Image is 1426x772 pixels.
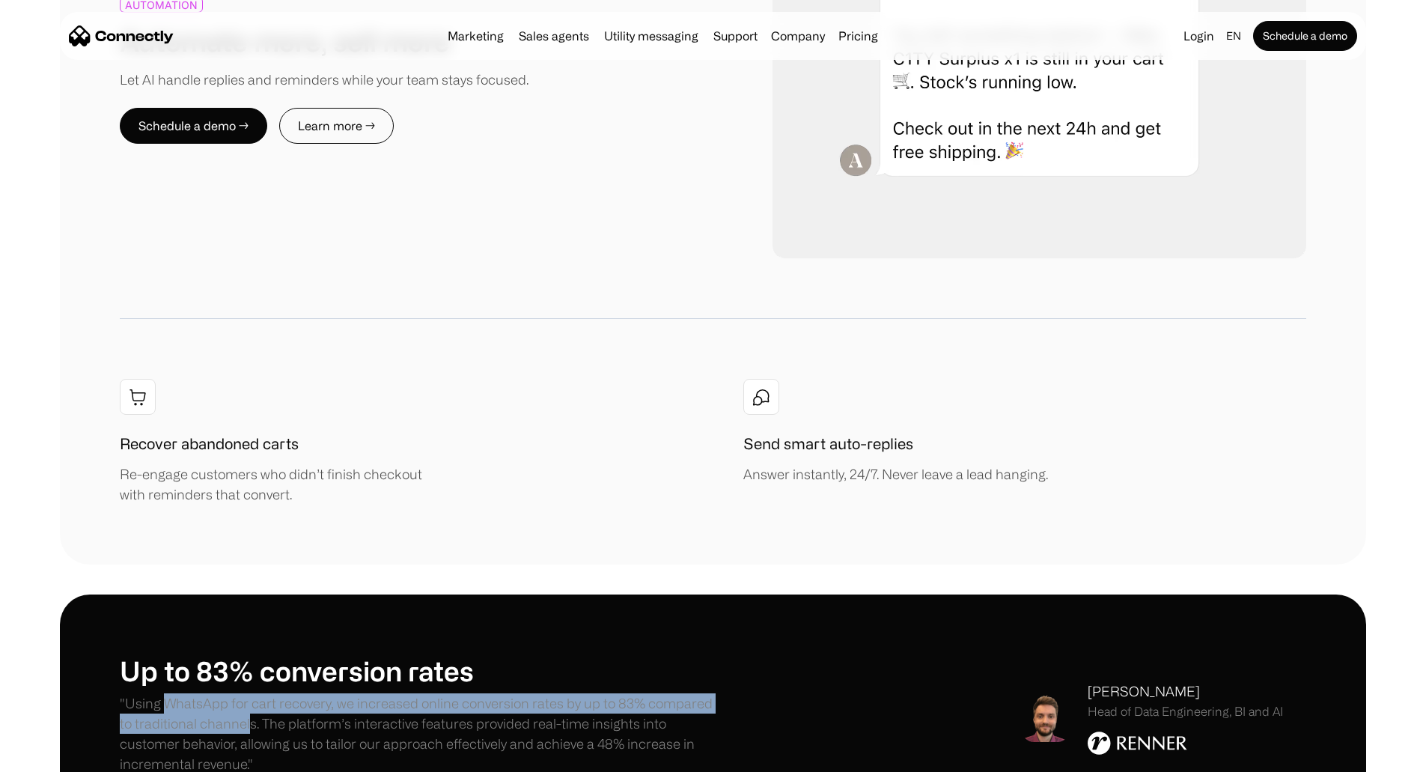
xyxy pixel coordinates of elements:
a: home [69,25,174,47]
div: Answer instantly, 24/7. Never leave a lead hanging. [743,464,1048,484]
div: Let AI handle replies and reminders while your team stays focused. [120,70,528,90]
div: Head of Data Engineering, BI and AI [1088,705,1283,719]
h1: Send smart auto-replies [743,433,913,455]
div: Re-engage customers who didn’t finish checkout with reminders that convert. [120,464,442,505]
a: Schedule a demo [1253,21,1357,51]
aside: Language selected: English [15,744,90,767]
a: Learn more → [279,108,394,144]
div: en [1220,25,1250,46]
div: [PERSON_NAME] [1088,681,1283,702]
a: Login [1177,25,1220,46]
div: Company [767,25,829,46]
a: Utility messaging [598,30,704,42]
ul: Language list [30,746,90,767]
div: Company [771,25,825,46]
div: en [1226,25,1241,46]
h1: Recover abandoned carts [120,433,299,455]
a: Schedule a demo → [120,108,267,144]
a: Sales agents [513,30,595,42]
h1: Up to 83% conversion rates [120,654,713,687]
a: Support [707,30,764,42]
a: Marketing [442,30,510,42]
a: Pricing [832,30,884,42]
